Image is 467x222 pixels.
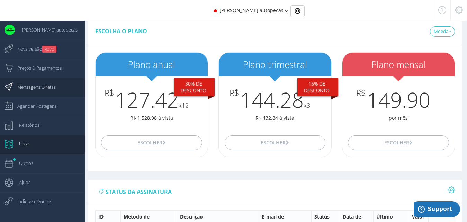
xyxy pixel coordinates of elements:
[430,26,455,37] a: Moeda
[174,78,215,96] div: 30% De desconto
[96,115,208,122] p: R$ 1,528.98 à vista
[348,135,449,150] button: Escolher
[414,201,460,219] iframe: Opens a widget where you can find more information
[42,46,56,53] small: NOVO
[12,154,33,172] span: Outros
[219,88,331,111] h3: 144.28
[342,60,455,70] h2: Plano mensal
[5,25,15,35] img: User Image
[101,135,202,150] button: Escolher
[12,174,31,191] span: Ajuda
[105,88,114,97] span: R$
[10,59,62,77] span: Preços & Pagamentos
[304,101,310,109] small: x3
[290,5,305,17] div: Basic example
[10,193,51,210] span: Indique e Ganhe
[219,60,331,70] h2: Plano trimestral
[297,78,338,96] div: 15% De desconto
[96,88,208,111] h3: 127.42
[10,97,57,115] span: Agendar Postagens
[179,101,189,109] small: x12
[219,7,284,14] span: [PERSON_NAME].autopecas
[96,60,208,70] h2: Plano anual
[10,78,56,96] span: Mensagens Diretas
[12,116,39,134] span: Relatórios
[225,135,326,150] button: Escolher
[219,115,331,122] p: R$ 432.84 à vista
[356,88,366,97] span: R$
[106,188,172,196] span: status da assinatura
[10,40,56,57] span: Nova versão
[230,88,239,97] span: R$
[15,21,78,38] span: [PERSON_NAME].autopecas
[12,135,30,152] span: Listas
[295,8,300,14] img: Instagram_simple_icon.svg
[342,115,455,122] p: por mês
[342,88,455,111] h3: 149.90
[95,27,147,35] span: Escolha o plano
